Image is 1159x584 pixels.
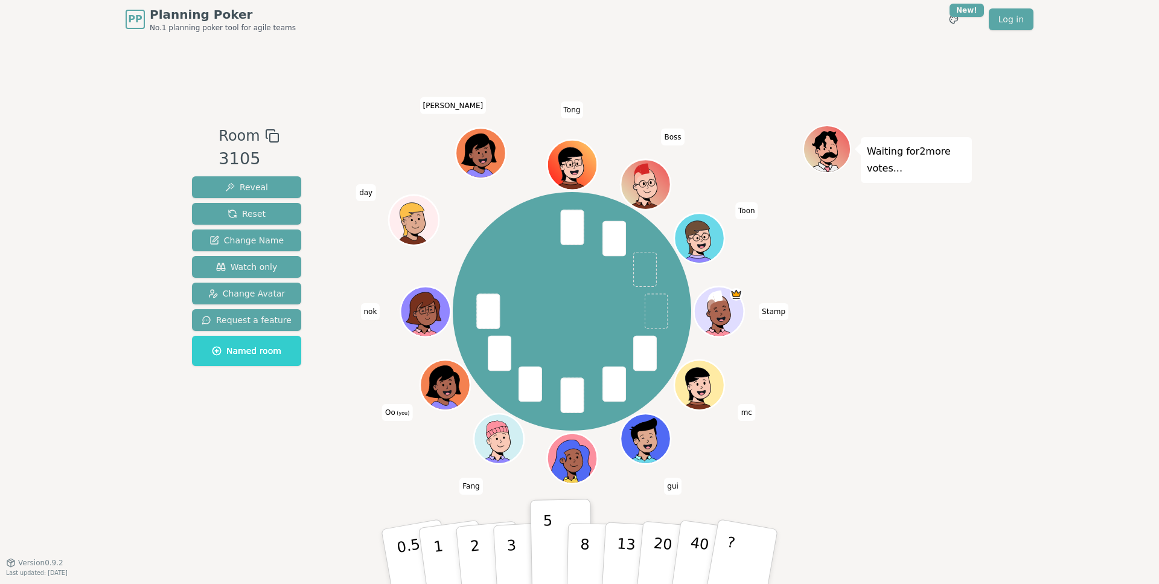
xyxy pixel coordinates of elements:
[382,404,412,421] span: Click to change your name
[395,411,410,416] span: (you)
[225,181,268,193] span: Reveal
[216,261,278,273] span: Watch only
[730,288,742,301] span: Stamp is the host
[192,229,301,251] button: Change Name
[735,202,758,219] span: Click to change your name
[867,143,966,177] p: Waiting for 2 more votes...
[989,8,1033,30] a: Log in
[150,6,296,23] span: Planning Poker
[6,570,68,576] span: Last updated: [DATE]
[202,314,292,326] span: Request a feature
[192,336,301,366] button: Named room
[228,208,266,220] span: Reset
[6,558,63,568] button: Version0.9.2
[150,23,296,33] span: No.1 planning poker tool for agile teams
[126,6,296,33] a: PPPlanning PokerNo.1 planning poker tool for agile teams
[212,345,281,357] span: Named room
[759,303,788,320] span: Click to change your name
[356,184,375,201] span: Click to change your name
[192,309,301,331] button: Request a feature
[738,404,755,421] span: Click to change your name
[561,101,584,118] span: Click to change your name
[459,478,482,495] span: Click to change your name
[543,512,554,577] p: 5
[950,4,984,17] div: New!
[420,97,487,114] span: Click to change your name
[209,234,284,246] span: Change Name
[192,283,301,304] button: Change Avatar
[360,303,380,320] span: Click to change your name
[421,361,468,408] button: Click to change your avatar
[128,12,142,27] span: PP
[943,8,965,30] button: New!
[18,558,63,568] span: Version 0.9.2
[192,176,301,198] button: Reveal
[662,128,685,145] span: Click to change your name
[219,125,260,147] span: Room
[192,203,301,225] button: Reset
[208,287,286,300] span: Change Avatar
[664,478,682,495] span: Click to change your name
[219,147,279,172] div: 3105
[192,256,301,278] button: Watch only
